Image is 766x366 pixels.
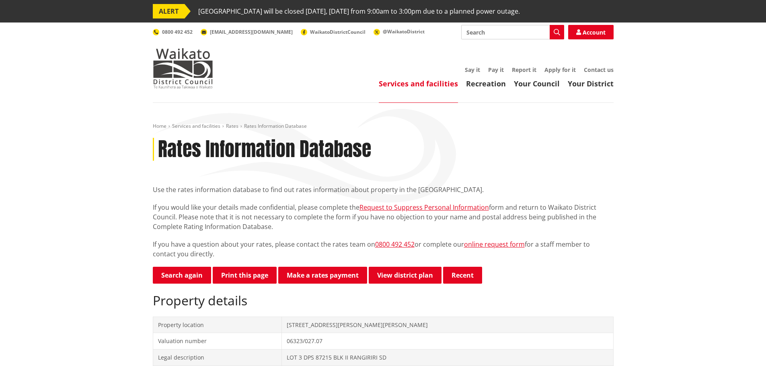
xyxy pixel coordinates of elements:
[514,79,560,88] a: Your Council
[281,333,613,350] td: 06323/027.07
[544,66,576,74] a: Apply for it
[465,66,480,74] a: Say it
[162,29,193,35] span: 0800 492 452
[153,48,213,88] img: Waikato District Council - Te Kaunihera aa Takiwaa o Waikato
[568,25,614,39] a: Account
[568,79,614,88] a: Your District
[153,333,281,350] td: Valuation number
[153,123,166,129] a: Home
[153,349,281,366] td: Legal description
[244,123,307,129] span: Rates Information Database
[226,123,238,129] a: Rates
[374,28,425,35] a: @WaikatoDistrict
[153,239,614,259] p: If you have a question about your rates, please contact the rates team on or complete our for a s...
[466,79,506,88] a: Recreation
[584,66,614,74] a: Contact us
[210,29,293,35] span: [EMAIL_ADDRESS][DOMAIN_NAME]
[512,66,536,74] a: Report it
[198,4,520,18] span: [GEOGRAPHIC_DATA] will be closed [DATE], [DATE] from 9:00am to 3:00pm due to a planned power outage.
[359,203,489,212] a: Request to Suppress Personal Information
[278,267,367,284] a: Make a rates payment
[158,138,371,161] h1: Rates Information Database
[201,29,293,35] a: [EMAIL_ADDRESS][DOMAIN_NAME]
[172,123,220,129] a: Services and facilities
[375,240,415,249] a: 0800 492 452
[369,267,442,284] a: View district plan
[153,4,185,18] span: ALERT
[153,267,211,284] a: Search again
[488,66,504,74] a: Pay it
[443,267,482,284] button: Recent
[153,202,614,231] p: If you would like your details made confidential, please complete the form and return to Waikato ...
[281,349,613,366] td: LOT 3 DPS 87215 BLK II RANGIRIRI SD
[153,123,614,130] nav: breadcrumb
[383,28,425,35] span: @WaikatoDistrict
[153,185,614,194] p: Use the rates information database to find out rates information about property in the [GEOGRAPHI...
[281,317,613,333] td: [STREET_ADDRESS][PERSON_NAME][PERSON_NAME]
[213,267,277,284] button: Print this page
[464,240,525,249] a: online request form
[153,317,281,333] td: Property location
[153,293,614,308] h2: Property details
[461,25,564,39] input: Search input
[310,29,366,35] span: WaikatoDistrictCouncil
[153,29,193,35] a: 0800 492 452
[301,29,366,35] a: WaikatoDistrictCouncil
[379,79,458,88] a: Services and facilities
